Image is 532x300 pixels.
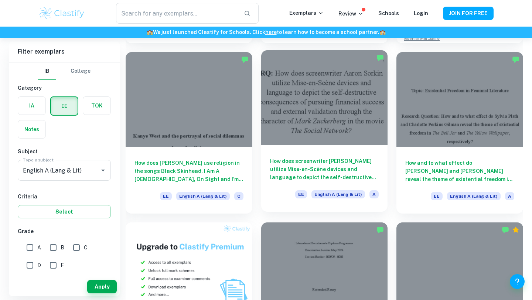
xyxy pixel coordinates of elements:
p: Review [338,10,364,18]
button: Apply [87,280,117,293]
button: TOK [83,97,110,115]
span: E [61,261,64,269]
span: EE [431,192,443,200]
h6: Filter exemplars [9,41,120,62]
a: Schools [378,10,399,16]
button: EE [51,97,78,115]
label: Type a subject [23,157,54,163]
h6: How does [PERSON_NAME] use religion in the songs Black Skinhead, I Am A [DEMOGRAPHIC_DATA], On Si... [134,159,243,183]
a: here [265,29,277,35]
h6: Grade [18,227,111,235]
h6: How and to what effect do [PERSON_NAME] and [PERSON_NAME] reveal the theme of existential freedom... [405,159,514,183]
a: How and to what effect do [PERSON_NAME] and [PERSON_NAME] reveal the theme of existential freedom... [396,52,523,214]
span: C [84,243,88,252]
p: Exemplars [289,9,324,17]
button: Open [98,165,108,175]
img: Marked [376,54,384,61]
span: A [369,190,379,198]
a: Login [414,10,428,16]
span: A [37,243,41,252]
button: IA [18,97,45,115]
button: Help and Feedback [510,274,525,289]
img: Marked [376,226,384,233]
div: Filter type choice [38,62,91,80]
a: How does screenwriter [PERSON_NAME] utilize Mise-en-Scène devices and language to depict the self... [261,52,388,214]
button: JOIN FOR FREE [443,7,494,20]
input: Search for any exemplars... [116,3,238,24]
button: IB [38,62,56,80]
span: B [61,243,64,252]
span: English A (Lang & Lit) [176,192,230,200]
img: Marked [512,56,519,63]
span: D [37,261,41,269]
span: EE [295,190,307,198]
button: Notes [18,120,45,138]
span: C [234,192,243,200]
h6: Category [18,84,111,92]
span: English A (Lang & Lit) [447,192,501,200]
a: How does [PERSON_NAME] use religion in the songs Black Skinhead, I Am A [DEMOGRAPHIC_DATA], On Si... [126,52,252,214]
button: Select [18,205,111,218]
a: Advertise with Clastify [404,36,440,41]
div: Premium [512,226,519,233]
span: A [505,192,514,200]
span: 🏫 [379,29,386,35]
span: 🏫 [147,29,153,35]
span: English A (Lang & Lit) [311,190,365,198]
img: Marked [241,56,249,63]
img: Clastify logo [38,6,85,21]
h6: How does screenwriter [PERSON_NAME] utilize Mise-en-Scène devices and language to depict the self... [270,157,379,181]
h6: We just launched Clastify for Schools. Click to learn how to become a school partner. [1,28,531,36]
span: EE [160,192,172,200]
button: College [71,62,91,80]
h6: Criteria [18,192,111,201]
h6: Subject [18,147,111,156]
img: Marked [502,226,509,233]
